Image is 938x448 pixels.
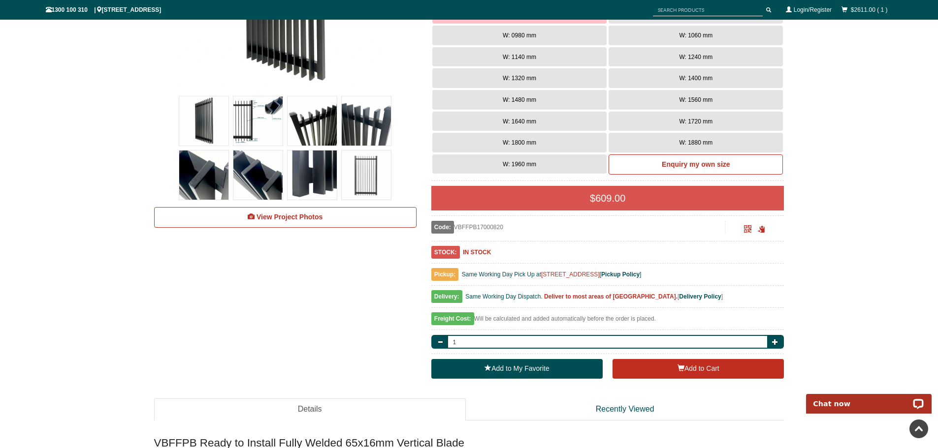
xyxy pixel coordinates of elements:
img: VBFFPB - Ready to Install Fully Welded 65x16mm Vertical Blade - Aluminium Pedestrian / Side Gate ... [233,96,283,146]
button: W: 1400 mm [609,68,783,88]
span: View Project Photos [257,213,323,221]
span: W: 1320 mm [503,75,536,82]
button: W: 1140 mm [432,47,607,67]
span: STOCK: [431,246,460,259]
span: Same Working Day Pick Up at [ ] [462,271,642,278]
span: W: 1880 mm [679,139,712,146]
img: VBFFPB - Ready to Install Fully Welded 65x16mm Vertical Blade - Aluminium Pedestrian / Side Gate ... [342,150,391,200]
span: Click to copy the URL [758,226,765,233]
a: Delivery Policy [679,293,721,300]
img: VBFFPB - Ready to Install Fully Welded 65x16mm Vertical Blade - Aluminium Pedestrian / Side Gate ... [288,150,337,200]
a: $2611.00 ( 1 ) [851,6,888,13]
input: SEARCH PRODUCTS [653,4,763,16]
a: Pickup Policy [601,271,640,278]
span: Code: [431,221,454,234]
button: W: 1880 mm [609,133,783,152]
img: VBFFPB - Ready to Install Fully Welded 65x16mm Vertical Blade - Aluminium Pedestrian / Side Gate ... [288,96,337,146]
span: W: 1800 mm [503,139,536,146]
div: VBFFPB17000820 [431,221,725,234]
span: W: 1720 mm [679,118,712,125]
span: 609.00 [595,193,625,204]
button: Add to Cart [613,359,784,379]
span: W: 1480 mm [503,96,536,103]
span: 1300 100 310 | [STREET_ADDRESS] [46,6,162,13]
div: $ [431,186,784,210]
button: W: 1640 mm [432,112,607,131]
b: Enquiry my own size [662,160,730,168]
button: W: 1240 mm [609,47,783,67]
iframe: LiveChat chat widget [800,383,938,414]
span: W: 1140 mm [503,54,536,60]
img: VBFFPB - Ready to Install Fully Welded 65x16mm Vertical Blade - Aluminium Pedestrian / Side Gate ... [179,96,228,146]
button: W: 1800 mm [432,133,607,152]
img: VBFFPB - Ready to Install Fully Welded 65x16mm Vertical Blade - Aluminium Pedestrian / Side Gate ... [342,96,391,146]
button: W: 1060 mm [609,26,783,45]
span: Same Working Day Dispatch. [465,293,543,300]
a: Add to My Favorite [431,359,603,379]
span: W: 0980 mm [503,32,536,39]
button: W: 1960 mm [432,154,607,174]
a: Details [154,398,466,420]
span: W: 1400 mm [679,75,712,82]
span: Freight Cost: [431,312,474,325]
img: VBFFPB - Ready to Install Fully Welded 65x16mm Vertical Blade - Aluminium Pedestrian / Side Gate ... [179,150,228,200]
a: Enquiry my own size [609,154,783,175]
b: Deliver to most areas of [GEOGRAPHIC_DATA]. [544,293,678,300]
a: Login/Register [794,6,832,13]
span: W: 1960 mm [503,161,536,168]
div: [ ] [431,291,784,308]
a: Recently Viewed [466,398,784,420]
span: W: 1560 mm [679,96,712,103]
button: W: 1560 mm [609,90,783,110]
a: Click to enlarge and scan to share. [744,227,751,234]
span: W: 1060 mm [679,32,712,39]
b: IN STOCK [463,249,491,256]
span: Pickup: [431,268,458,281]
span: W: 1640 mm [503,118,536,125]
button: W: 1720 mm [609,112,783,131]
a: View Project Photos [154,207,417,228]
a: [STREET_ADDRESS] [541,271,600,278]
div: Will be calculated and added automatically before the order is placed. [431,313,784,330]
button: W: 0980 mm [432,26,607,45]
span: Delivery: [431,290,462,303]
button: W: 1480 mm [432,90,607,110]
img: VBFFPB - Ready to Install Fully Welded 65x16mm Vertical Blade - Aluminium Pedestrian / Side Gate ... [233,150,283,200]
button: W: 1320 mm [432,68,607,88]
span: W: 1240 mm [679,54,712,60]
